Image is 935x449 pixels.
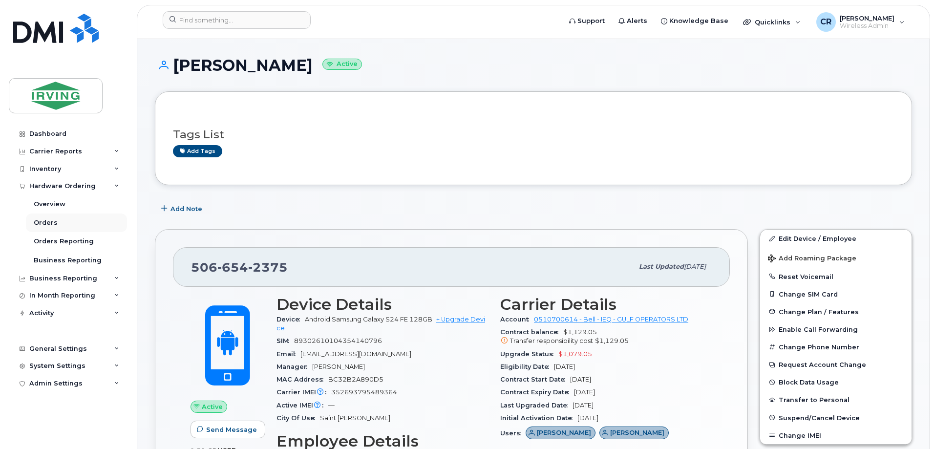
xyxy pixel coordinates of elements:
span: Users [500,429,526,437]
span: — [328,402,335,409]
span: Enable Call Forwarding [779,326,858,333]
a: Edit Device / Employee [760,230,912,247]
button: Add Roaming Package [760,248,912,268]
span: $1,129.05 [500,328,712,346]
span: Last Upgraded Date [500,402,573,409]
span: Contract balance [500,328,563,336]
span: Upgrade Status [500,350,558,358]
span: Eligibility Date [500,363,554,370]
span: 352693795489364 [331,388,397,396]
span: 506 [191,260,288,275]
button: Change IMEI [760,427,912,444]
button: Send Message [191,421,265,438]
span: [EMAIL_ADDRESS][DOMAIN_NAME] [300,350,411,358]
small: Active [322,59,362,70]
span: Email [276,350,300,358]
span: Android Samsung Galaxy S24 FE 128GB [305,316,432,323]
a: Add tags [173,145,222,157]
span: [DATE] [554,363,575,370]
span: BC32B2A890D5 [328,376,383,383]
span: MAC Address [276,376,328,383]
h3: Tags List [173,128,894,141]
h3: Device Details [276,296,489,313]
span: Saint [PERSON_NAME] [320,414,390,422]
h3: Carrier Details [500,296,712,313]
span: Active IMEI [276,402,328,409]
span: [PERSON_NAME] [610,428,664,437]
span: Manager [276,363,312,370]
span: [DATE] [573,402,594,409]
button: Request Account Change [760,356,912,373]
a: [PERSON_NAME] [599,429,669,437]
button: Change Plan / Features [760,303,912,321]
span: $1,079.05 [558,350,592,358]
button: Suspend/Cancel Device [760,409,912,427]
span: [DATE] [574,388,595,396]
span: [PERSON_NAME] [537,428,591,437]
span: Suspend/Cancel Device [779,414,860,421]
span: SIM [276,337,294,344]
button: Reset Voicemail [760,268,912,285]
span: Send Message [206,425,257,434]
span: Device [276,316,305,323]
span: Contract Expiry Date [500,388,574,396]
span: 2375 [248,260,288,275]
span: $1,129.05 [595,337,629,344]
button: Block Data Usage [760,373,912,391]
span: Transfer responsibility cost [510,337,593,344]
a: [PERSON_NAME] [526,429,595,437]
span: [DATE] [577,414,598,422]
span: Account [500,316,534,323]
button: Add Note [155,200,211,217]
span: 654 [217,260,248,275]
span: Active [202,402,223,411]
button: Enable Call Forwarding [760,321,912,338]
span: Contract Start Date [500,376,570,383]
span: Change Plan / Features [779,308,859,315]
span: Last updated [639,263,684,270]
span: [DATE] [570,376,591,383]
span: [DATE] [684,263,706,270]
button: Transfer to Personal [760,391,912,408]
span: 89302610104354140796 [294,337,382,344]
a: 0510700614 - Bell - IEQ - GULF OPERATORS LTD [534,316,688,323]
span: City Of Use [276,414,320,422]
button: Change SIM Card [760,285,912,303]
button: Change Phone Number [760,338,912,356]
span: Carrier IMEI [276,388,331,396]
span: Add Roaming Package [768,255,856,264]
span: Initial Activation Date [500,414,577,422]
h1: [PERSON_NAME] [155,57,912,74]
span: [PERSON_NAME] [312,363,365,370]
span: Add Note [170,204,202,214]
